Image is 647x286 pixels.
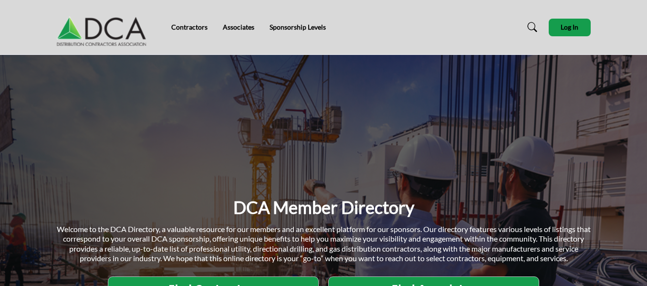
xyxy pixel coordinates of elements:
span: Welcome to the DCA Directory, a valuable resource for our members and an excellent platform for o... [57,224,591,263]
span: Log In [561,23,578,31]
img: Site Logo [57,8,151,46]
button: Log In [549,19,591,36]
h1: DCA Member Directory [233,196,414,219]
a: Sponsorship Levels [270,23,326,31]
a: Search [518,20,543,35]
a: Associates [223,23,254,31]
a: Contractors [171,23,208,31]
